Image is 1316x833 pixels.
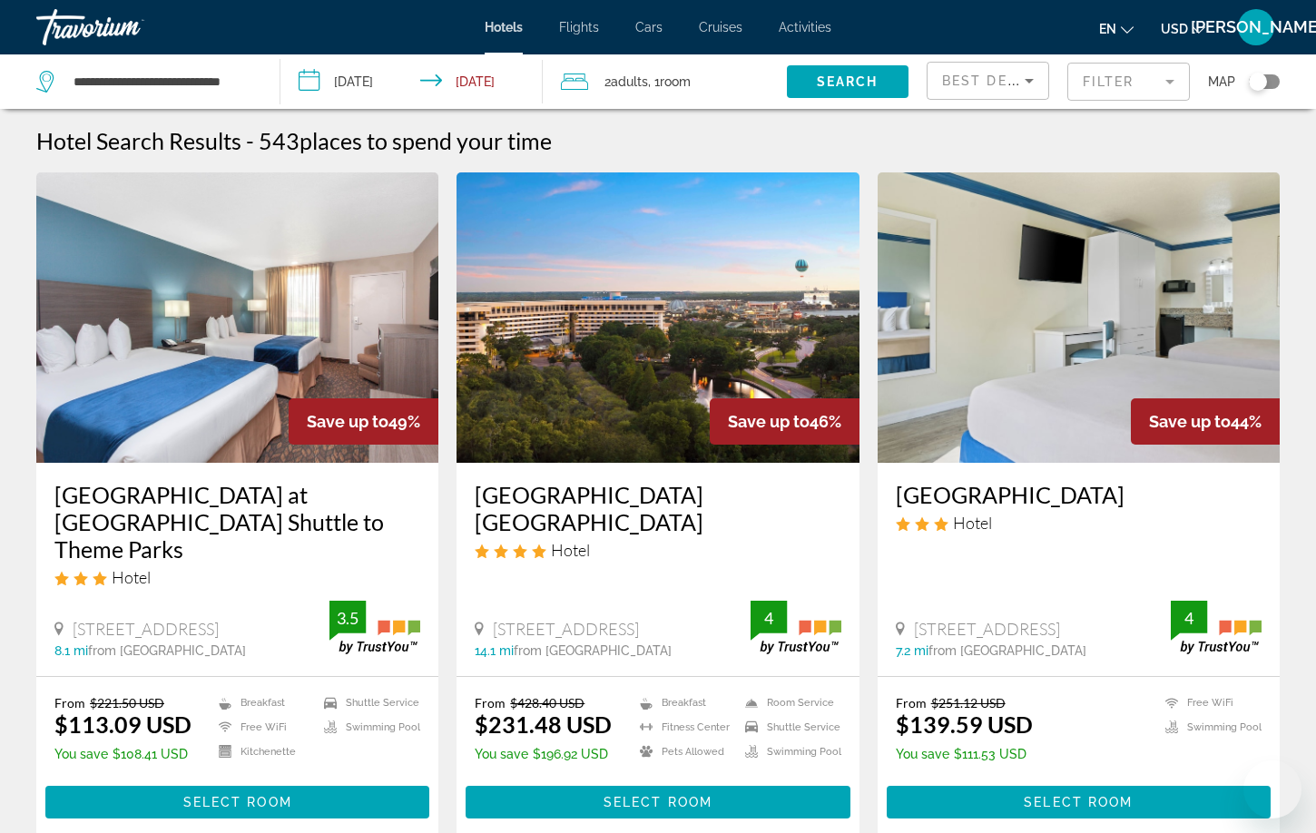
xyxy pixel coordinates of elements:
[1156,695,1262,710] li: Free WiFi
[896,513,1262,533] div: 3 star Hotel
[699,20,742,34] a: Cruises
[54,747,192,761] p: $108.41 USD
[54,643,88,658] span: 8.1 mi
[551,540,590,560] span: Hotel
[779,20,831,34] span: Activities
[475,481,840,535] a: [GEOGRAPHIC_DATA] [GEOGRAPHIC_DATA]
[604,69,648,94] span: 2
[817,74,879,89] span: Search
[559,20,599,34] a: Flights
[896,747,1033,761] p: $111.53 USD
[54,695,85,710] span: From
[246,127,254,154] span: -
[1208,69,1235,94] span: Map
[631,695,736,710] li: Breakfast
[611,74,648,89] span: Adults
[475,643,514,658] span: 14.1 mi
[457,172,859,463] img: Hotel image
[896,710,1033,738] ins: $139.59 USD
[54,567,420,587] div: 3 star Hotel
[1067,62,1190,102] button: Filter
[751,601,841,654] img: trustyou-badge.svg
[878,172,1280,463] img: Hotel image
[210,695,315,710] li: Breakfast
[1233,8,1280,46] button: User Menu
[631,744,736,759] li: Pets Allowed
[475,747,528,761] span: You save
[604,795,712,809] span: Select Room
[45,786,429,818] button: Select Room
[942,73,1036,88] span: Best Deals
[36,172,438,463] img: Hotel image
[931,695,1006,710] del: $251.12 USD
[485,20,523,34] a: Hotels
[259,127,552,154] h2: 543
[73,619,219,639] span: [STREET_ADDRESS]
[1099,15,1134,42] button: Change language
[736,744,841,759] li: Swimming Pool
[1099,22,1116,36] span: en
[280,54,543,109] button: Check-in date: Oct 3, 2025 Check-out date: Oct 5, 2025
[1149,412,1231,431] span: Save up to
[1161,15,1205,42] button: Change currency
[648,69,691,94] span: , 1
[736,720,841,735] li: Shuttle Service
[466,786,850,818] button: Select Room
[88,643,246,658] span: from [GEOGRAPHIC_DATA]
[329,607,366,629] div: 3.5
[1235,73,1280,90] button: Toggle map
[466,790,850,810] a: Select Room
[54,747,108,761] span: You save
[475,710,612,738] ins: $231.48 USD
[1131,398,1280,445] div: 44%
[54,481,420,563] a: [GEOGRAPHIC_DATA] at [GEOGRAPHIC_DATA] Shuttle to Theme Parks
[475,747,612,761] p: $196.92 USD
[914,619,1060,639] span: [STREET_ADDRESS]
[710,398,859,445] div: 46%
[36,127,241,154] h1: Hotel Search Results
[896,695,927,710] span: From
[928,643,1086,658] span: from [GEOGRAPHIC_DATA]
[1243,760,1301,818] iframe: Button to launch messaging window
[896,643,928,658] span: 7.2 mi
[315,720,420,735] li: Swimming Pool
[210,744,315,759] li: Kitchenette
[1156,720,1262,735] li: Swimming Pool
[210,720,315,735] li: Free WiFi
[896,481,1262,508] a: [GEOGRAPHIC_DATA]
[36,4,218,51] a: Travorium
[300,127,552,154] span: places to spend your time
[660,74,691,89] span: Room
[887,786,1271,818] button: Select Room
[510,695,584,710] del: $428.40 USD
[1171,601,1262,654] img: trustyou-badge.svg
[543,54,787,109] button: Travelers: 2 adults, 0 children
[953,513,992,533] span: Hotel
[1161,22,1188,36] span: USD
[45,790,429,810] a: Select Room
[54,710,192,738] ins: $113.09 USD
[1024,795,1133,809] span: Select Room
[896,747,949,761] span: You save
[90,695,164,710] del: $221.50 USD
[183,795,292,809] span: Select Room
[475,540,840,560] div: 4 star Hotel
[315,695,420,710] li: Shuttle Service
[728,412,810,431] span: Save up to
[329,601,420,654] img: trustyou-badge.svg
[475,695,506,710] span: From
[736,695,841,710] li: Room Service
[942,70,1034,92] mat-select: Sort by
[514,643,672,658] span: from [GEOGRAPHIC_DATA]
[635,20,663,34] a: Cars
[787,65,908,98] button: Search
[631,720,736,735] li: Fitness Center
